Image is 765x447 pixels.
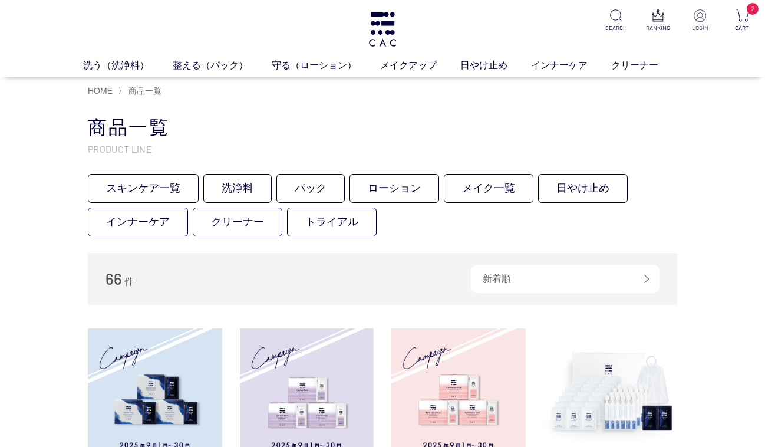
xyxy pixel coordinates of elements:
[105,269,122,288] span: 66
[602,24,629,32] p: SEARCH
[444,174,533,203] a: メイク一覧
[747,3,759,15] span: 2
[88,143,677,155] p: PRODUCT LINE
[88,86,113,96] a: HOME
[126,86,161,96] a: 商品一覧
[124,277,134,287] span: 件
[88,115,677,140] h1: 商品一覧
[193,208,282,236] a: クリーナー
[687,24,714,32] p: LOGIN
[460,58,531,73] a: 日やけ止め
[602,9,629,32] a: SEARCH
[367,12,398,47] img: logo
[728,24,756,32] p: CART
[203,174,272,203] a: 洗浄料
[173,58,272,73] a: 整える（パック）
[687,9,714,32] a: LOGIN
[88,174,199,203] a: スキンケア一覧
[611,58,682,73] a: クリーナー
[349,174,439,203] a: ローション
[88,208,188,236] a: インナーケア
[276,174,345,203] a: パック
[538,174,628,203] a: 日やけ止め
[287,208,377,236] a: トライアル
[645,9,672,32] a: RANKING
[471,265,660,293] div: 新着順
[728,9,756,32] a: 2 CART
[272,58,380,73] a: 守る（ローション）
[83,58,173,73] a: 洗う（洗浄料）
[128,86,161,96] span: 商品一覧
[380,58,460,73] a: メイクアップ
[118,86,164,97] li: 〉
[645,24,672,32] p: RANKING
[531,58,611,73] a: インナーケア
